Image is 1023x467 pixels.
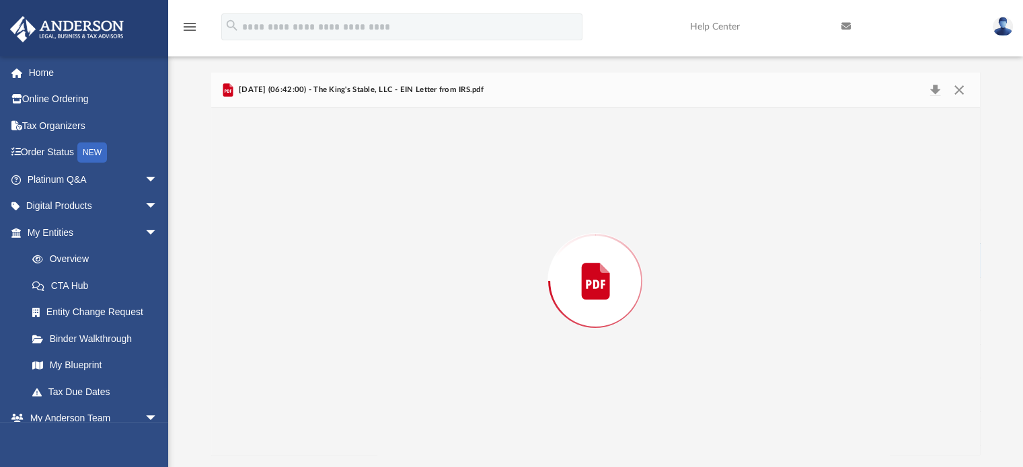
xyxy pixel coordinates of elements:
[947,81,971,99] button: Close
[6,16,128,42] img: Anderson Advisors Platinum Portal
[9,166,178,193] a: Platinum Q&Aarrow_drop_down
[9,112,178,139] a: Tax Organizers
[145,219,172,247] span: arrow_drop_down
[9,193,178,220] a: Digital Productsarrow_drop_down
[9,405,172,432] a: My Anderson Teamarrow_drop_down
[19,246,178,273] a: Overview
[182,19,198,35] i: menu
[19,378,178,405] a: Tax Due Dates
[19,272,178,299] a: CTA Hub
[993,17,1013,36] img: User Pic
[145,405,172,433] span: arrow_drop_down
[225,18,239,33] i: search
[145,166,172,194] span: arrow_drop_down
[9,59,178,86] a: Home
[9,219,178,246] a: My Entitiesarrow_drop_down
[923,81,948,99] button: Download
[19,352,172,379] a: My Blueprint
[19,325,178,352] a: Binder Walkthrough
[9,139,178,167] a: Order StatusNEW
[145,193,172,220] span: arrow_drop_down
[211,73,981,455] div: Preview
[9,86,178,113] a: Online Ordering
[19,299,178,326] a: Entity Change Request
[182,26,198,35] a: menu
[236,84,484,96] span: [DATE] (06:42:00) - The King's Stable, LLC - EIN Letter from IRS.pdf
[77,142,107,163] div: NEW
